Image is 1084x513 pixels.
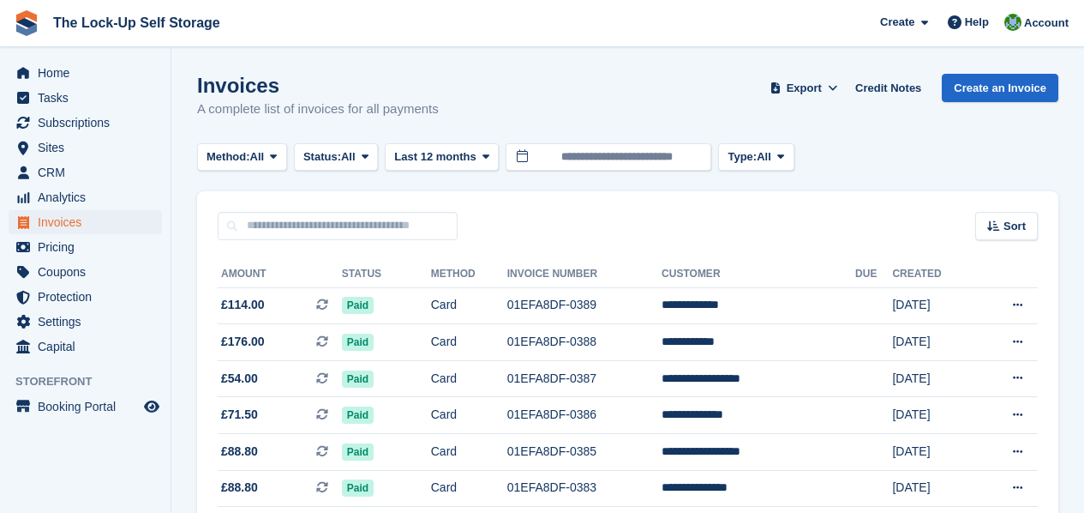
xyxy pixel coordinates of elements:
[342,407,374,424] span: Paid
[942,74,1058,102] a: Create an Invoice
[855,261,892,288] th: Due
[385,143,499,172] button: Last 12 months
[197,143,287,172] button: Method: All
[848,74,928,102] a: Credit Notes
[431,261,507,288] th: Method
[9,111,162,135] a: menu
[787,80,822,97] span: Export
[38,160,141,184] span: CRM
[394,148,476,166] span: Last 12 months
[892,397,976,434] td: [DATE]
[9,86,162,110] a: menu
[38,335,141,359] span: Capital
[880,14,914,31] span: Create
[218,261,342,288] th: Amount
[892,261,976,288] th: Created
[892,324,976,361] td: [DATE]
[9,310,162,334] a: menu
[15,373,171,390] span: Storefront
[197,100,439,119] p: A complete list of invoices for all payments
[38,260,141,284] span: Coupons
[38,86,141,110] span: Tasks
[341,148,356,166] span: All
[965,14,989,31] span: Help
[342,261,431,288] th: Status
[14,10,39,36] img: stora-icon-8386f47178a22dfd0bd8f6a31ec36ba5ce8667c1dd55bd0f319d3a0aa187defe.svg
[38,310,141,334] span: Settings
[221,443,258,461] span: £88.80
[197,74,439,97] h1: Invoices
[221,333,265,351] span: £176.00
[141,396,162,417] a: Preview store
[221,370,258,388] span: £54.00
[9,260,162,284] a: menu
[9,185,162,209] a: menu
[9,136,162,160] a: menu
[431,360,507,397] td: Card
[507,397,662,434] td: 01EFA8DF-0386
[9,395,162,419] a: menu
[9,235,162,259] a: menu
[250,148,265,166] span: All
[342,480,374,497] span: Paid
[38,111,141,135] span: Subscriptions
[507,470,662,507] td: 01EFA8DF-0383
[507,360,662,397] td: 01EFA8DF-0387
[9,210,162,234] a: menu
[718,143,794,172] button: Type: All
[38,185,141,209] span: Analytics
[9,335,162,359] a: menu
[507,261,662,288] th: Invoice Number
[207,148,250,166] span: Method:
[728,148,757,166] span: Type:
[9,61,162,85] a: menu
[507,434,662,471] td: 01EFA8DF-0385
[892,287,976,324] td: [DATE]
[294,143,378,172] button: Status: All
[1004,14,1021,31] img: Andrew Beer
[221,406,258,424] span: £71.50
[38,395,141,419] span: Booking Portal
[303,148,341,166] span: Status:
[342,444,374,461] span: Paid
[431,397,507,434] td: Card
[431,324,507,361] td: Card
[892,470,976,507] td: [DATE]
[892,360,976,397] td: [DATE]
[38,235,141,259] span: Pricing
[38,61,141,85] span: Home
[431,470,507,507] td: Card
[507,287,662,324] td: 01EFA8DF-0389
[342,334,374,351] span: Paid
[46,9,227,37] a: The Lock-Up Self Storage
[38,136,141,160] span: Sites
[766,74,841,102] button: Export
[38,210,141,234] span: Invoices
[507,324,662,361] td: 01EFA8DF-0388
[38,285,141,309] span: Protection
[9,285,162,309] a: menu
[431,434,507,471] td: Card
[342,371,374,388] span: Paid
[221,479,258,497] span: £88.80
[221,296,265,314] span: £114.00
[1024,15,1069,32] span: Account
[757,148,771,166] span: All
[892,434,976,471] td: [DATE]
[342,297,374,314] span: Paid
[431,287,507,324] td: Card
[9,160,162,184] a: menu
[662,261,855,288] th: Customer
[1003,218,1026,235] span: Sort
